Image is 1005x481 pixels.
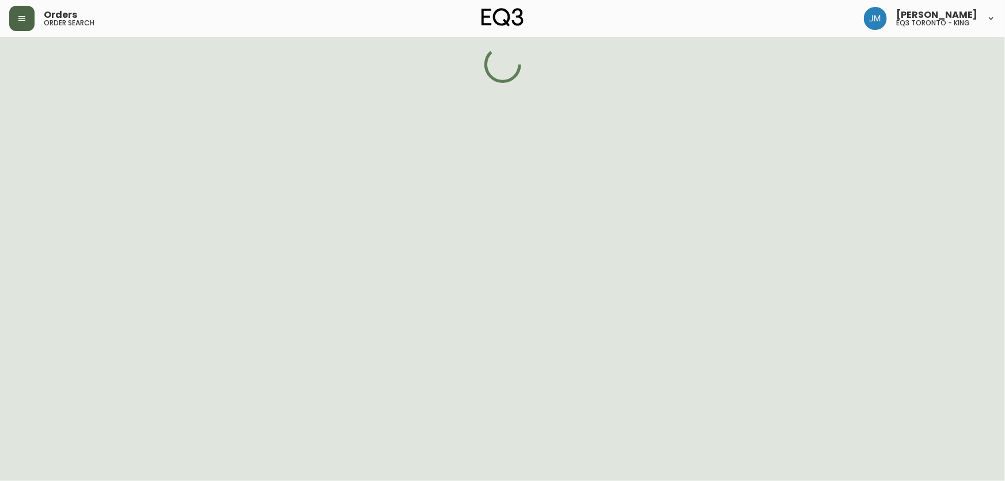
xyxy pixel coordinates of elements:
img: b88646003a19a9f750de19192e969c24 [864,7,887,30]
img: logo [481,8,524,26]
h5: order search [44,20,94,26]
span: Orders [44,10,77,20]
span: [PERSON_NAME] [896,10,977,20]
h5: eq3 toronto - king [896,20,970,26]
